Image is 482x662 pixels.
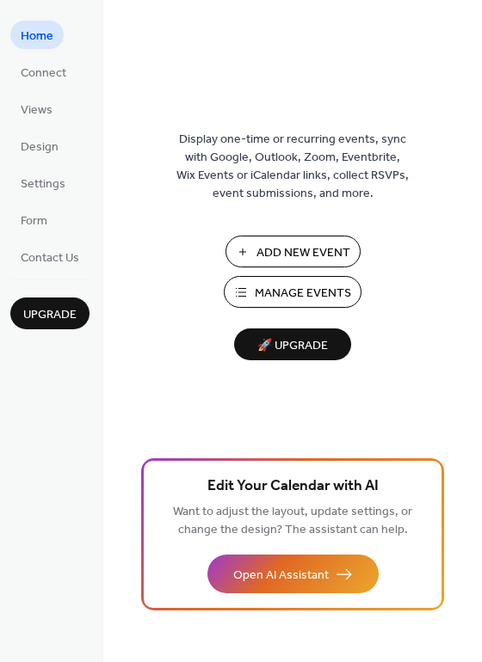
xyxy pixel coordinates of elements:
[226,236,361,267] button: Add New Event
[21,101,53,120] span: Views
[21,212,47,230] span: Form
[21,28,53,46] span: Home
[244,334,341,358] span: 🚀 Upgrade
[233,567,329,585] span: Open AI Assistant
[10,58,77,86] a: Connect
[21,138,59,156] span: Design
[10,95,63,123] a: Views
[255,285,351,303] span: Manage Events
[10,205,58,234] a: Form
[176,131,409,203] span: Display one-time or recurring events, sync with Google, Outlook, Zoom, Eventbrite, Wix Events or ...
[207,475,379,499] span: Edit Your Calendar with AI
[10,242,90,271] a: Contact Us
[23,306,77,324] span: Upgrade
[10,132,69,160] a: Design
[207,555,379,593] button: Open AI Assistant
[10,21,64,49] a: Home
[256,244,350,262] span: Add New Event
[21,249,79,267] span: Contact Us
[10,169,76,197] a: Settings
[234,328,351,360] button: 🚀 Upgrade
[21,64,66,83] span: Connect
[224,276,361,308] button: Manage Events
[10,297,90,329] button: Upgrade
[21,175,65,193] span: Settings
[173,500,412,542] span: Want to adjust the layout, update settings, or change the design? The assistant can help.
